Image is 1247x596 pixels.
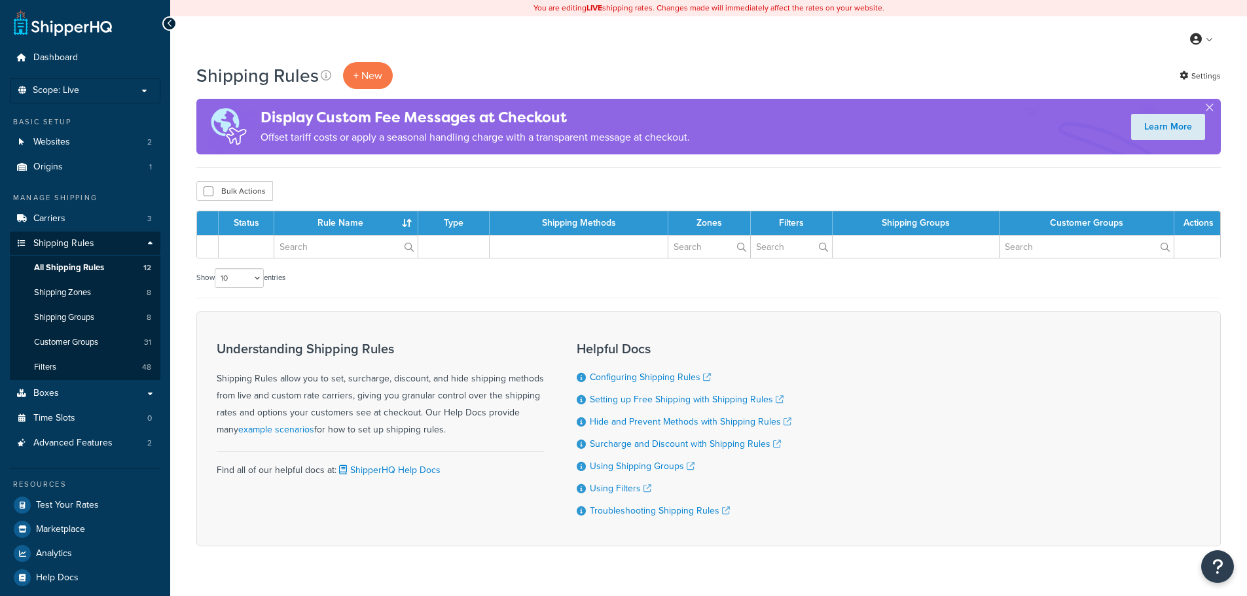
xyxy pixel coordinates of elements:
span: Filters [34,362,56,373]
a: Settings [1180,67,1221,85]
span: Boxes [33,388,59,399]
span: Help Docs [36,572,79,584]
li: Customer Groups [10,330,160,355]
a: Filters 48 [10,355,160,379]
input: Search [274,236,418,258]
h4: Display Custom Fee Messages at Checkout [261,107,690,128]
span: Advanced Features [33,438,113,449]
h1: Shipping Rules [196,63,319,88]
li: Filters [10,355,160,379]
a: ShipperHQ Home [14,10,112,36]
div: Basic Setup [10,116,160,128]
li: All Shipping Rules [10,256,160,280]
span: Marketplace [36,524,85,535]
a: Shipping Rules [10,232,160,256]
li: Time Slots [10,406,160,430]
li: Help Docs [10,566,160,589]
button: Bulk Actions [196,181,273,201]
p: Offset tariff costs or apply a seasonal handling charge with a transparent message at checkout. [261,128,690,147]
span: Time Slots [33,413,75,424]
th: Rule Name [274,211,418,235]
a: Customer Groups 31 [10,330,160,355]
a: Using Shipping Groups [590,459,695,473]
span: Dashboard [33,52,78,63]
span: Customer Groups [34,337,98,348]
th: Filters [751,211,833,235]
a: Learn More [1131,114,1205,140]
li: Shipping Rules [10,232,160,381]
span: Shipping Rules [33,238,94,249]
a: Websites 2 [10,130,160,154]
th: Status [219,211,274,235]
span: 8 [147,312,151,323]
span: Carriers [33,213,65,224]
li: Shipping Groups [10,306,160,330]
a: ShipperHQ Help Docs [336,463,441,477]
span: 31 [144,337,151,348]
li: Test Your Rates [10,493,160,517]
a: Boxes [10,381,160,406]
li: Websites [10,130,160,154]
span: 1 [149,162,152,173]
a: Carriers 3 [10,207,160,231]
li: Shipping Zones [10,281,160,305]
th: Actions [1174,211,1220,235]
th: Shipping Groups [833,211,1000,235]
th: Shipping Methods [490,211,668,235]
span: Test Your Rates [36,500,99,511]
th: Zones [668,211,751,235]
th: Customer Groups [1000,211,1174,235]
span: 48 [142,362,151,373]
label: Show entries [196,268,285,288]
a: Hide and Prevent Methods with Shipping Rules [590,415,791,429]
div: Manage Shipping [10,192,160,203]
span: Shipping Zones [34,287,91,298]
li: Origins [10,155,160,179]
li: Carriers [10,207,160,231]
h3: Understanding Shipping Rules [217,342,544,356]
a: Analytics [10,542,160,565]
b: LIVE [587,2,602,14]
li: Advanced Features [10,431,160,455]
span: 12 [143,262,151,273]
p: + New [343,62,393,89]
img: duties-banner-06bc72dcb5fe05cb3f9472aba00be2ae8eb53ab6f0d8bb03d382ba314ac3c341.png [196,99,261,154]
a: Dashboard [10,46,160,70]
span: Analytics [36,548,72,559]
div: Shipping Rules allow you to set, surcharge, discount, and hide shipping methods from live and cus... [217,342,544,438]
div: Resources [10,479,160,490]
span: Shipping Groups [34,312,94,323]
a: Surcharge and Discount with Shipping Rules [590,437,781,451]
a: Advanced Features 2 [10,431,160,455]
a: Origins 1 [10,155,160,179]
span: All Shipping Rules [34,262,104,273]
a: Configuring Shipping Rules [590,370,711,384]
a: Shipping Groups 8 [10,306,160,330]
span: Websites [33,137,70,148]
a: Marketplace [10,517,160,541]
input: Search [668,236,750,258]
a: example scenarios [238,423,314,436]
a: Setting up Free Shipping with Shipping Rules [590,393,784,406]
th: Type [418,211,490,235]
select: Showentries [215,268,264,288]
button: Open Resource Center [1201,550,1234,583]
a: All Shipping Rules 12 [10,256,160,280]
span: 3 [147,213,152,224]
span: 2 [147,438,152,449]
a: Troubleshooting Shipping Rules [590,504,730,517]
span: 8 [147,287,151,298]
span: 0 [147,413,152,424]
a: Shipping Zones 8 [10,281,160,305]
div: Find all of our helpful docs at: [217,451,544,479]
span: Scope: Live [33,85,79,96]
input: Search [751,236,832,258]
span: 2 [147,137,152,148]
a: Using Filters [590,482,651,495]
span: Origins [33,162,63,173]
input: Search [1000,236,1174,258]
